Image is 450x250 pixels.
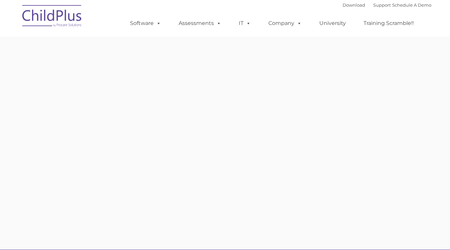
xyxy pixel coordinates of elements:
a: Company [262,17,308,30]
a: University [313,17,353,30]
img: ChildPlus by Procare Solutions [19,0,85,34]
a: Software [123,17,168,30]
a: Download [343,2,365,8]
font: | [343,2,431,8]
a: IT [232,17,257,30]
a: Support [373,2,391,8]
a: Assessments [172,17,228,30]
a: Training Scramble!! [357,17,420,30]
a: Schedule A Demo [392,2,431,8]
